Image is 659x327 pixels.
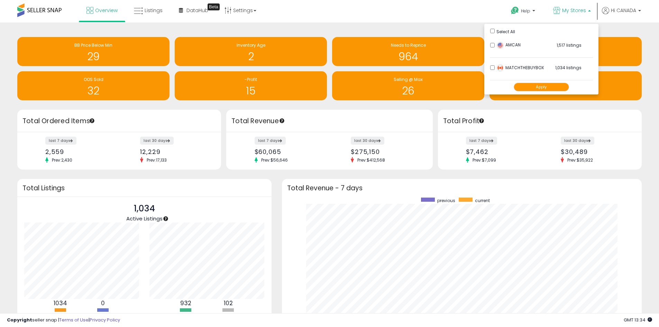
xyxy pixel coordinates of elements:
h1: 15 [178,85,323,97]
span: current [475,198,490,203]
div: seller snap | | [7,317,120,324]
span: DataHub [186,7,208,14]
h1: 964 [336,51,481,62]
div: Tooltip anchor [208,3,220,10]
a: Selling @ Max 26 [332,71,484,100]
a: BB Price Below Min 29 [17,37,170,66]
a: Help [505,1,542,22]
div: $7,462 [466,148,535,155]
h3: Total Revenue - 7 days [287,185,637,191]
h1: 32 [21,85,166,97]
div: 12,229 [140,148,209,155]
span: previous [437,198,455,203]
img: canada.png [497,64,504,71]
div: Tooltip anchor [89,118,95,124]
span: Listings [145,7,163,14]
b: 1034 [54,299,67,307]
button: Apply [514,83,569,91]
h1: 26 [336,85,481,97]
div: Tooltip anchor [163,216,169,222]
span: Needs to Reprice [391,42,426,48]
span: Help [521,8,530,14]
label: last 30 days [561,137,594,145]
span: My Stores [562,7,586,14]
label: last 30 days [351,137,384,145]
span: Inventory Age [237,42,265,48]
a: Hi CANADA [602,7,641,22]
span: Selling @ Max [394,76,423,82]
b: 0 [101,299,105,307]
p: 1,034 [126,202,163,215]
h1: 136 [493,85,638,97]
label: last 30 days [140,137,174,145]
i: Get Help [511,6,519,15]
h3: Total Listings [22,185,266,191]
span: Prev: $412,568 [354,157,388,163]
label: last 7 days [45,137,76,145]
span: 2025-10-8 13:34 GMT [624,317,652,323]
span: Active Listings [126,215,163,222]
span: 1,517 listings [557,42,582,48]
b: 932 [180,299,191,307]
span: Prev: $7,099 [469,157,500,163]
div: 2,559 [45,148,114,155]
b: 102 [224,299,233,307]
span: Prev: $35,922 [564,157,596,163]
a: Terms of Use [59,317,89,323]
h3: Total Ordered Items [22,116,216,126]
strong: Copyright [7,317,32,323]
div: $60,065 [255,148,324,155]
a: Privacy Policy [90,317,120,323]
span: 1,034 listings [555,65,582,71]
span: Prev: 2,430 [48,157,76,163]
span: MATCHTHEBUYBOX [497,65,544,71]
a: Needs to Reprice 964 [332,37,484,66]
span: BB Price Below Min [74,42,112,48]
div: Tooltip anchor [478,118,485,124]
h1: 29 [21,51,166,62]
span: Overview [95,7,118,14]
div: $275,150 [351,148,421,155]
span: AMCAN [497,42,521,48]
h3: Total Revenue [231,116,428,126]
a: OOS Sold 32 [17,71,170,100]
div: $30,489 [561,148,630,155]
div: Tooltip anchor [279,118,285,124]
span: OOS Sold [84,76,103,82]
label: last 7 days [466,137,497,145]
span: Select All [496,29,515,35]
a: Inventory Age 2 [175,37,327,66]
h3: Total Profit [443,116,637,126]
span: Hi CANADA [611,7,636,14]
span: -Profit [245,76,257,82]
span: Prev: $56,646 [258,157,291,163]
img: usa.png [497,42,504,49]
a: -Profit 15 [175,71,327,100]
h1: 2 [178,51,323,62]
span: Prev: 17,133 [143,157,170,163]
label: last 7 days [255,137,286,145]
